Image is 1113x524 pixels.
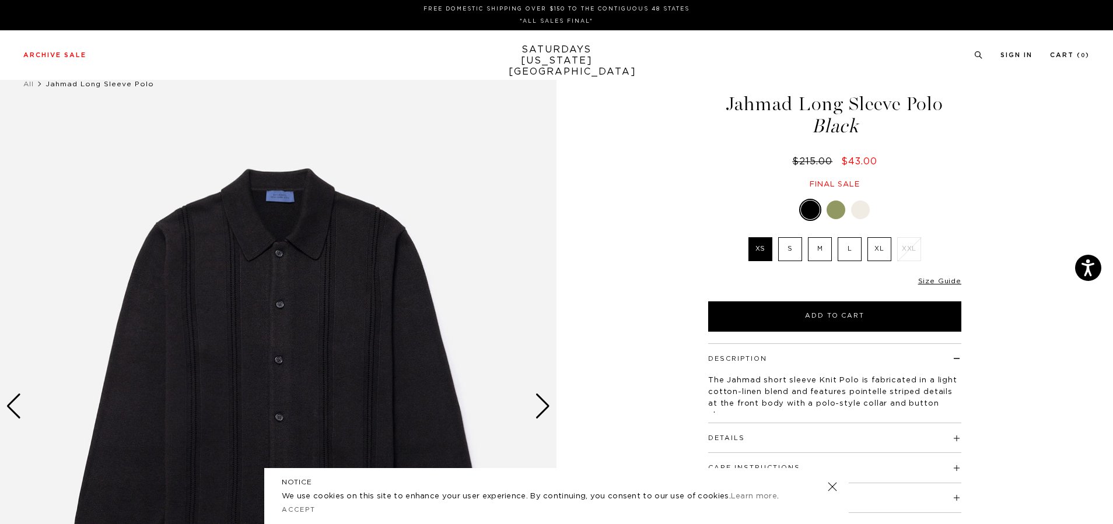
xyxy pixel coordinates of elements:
a: All [23,80,34,87]
a: SATURDAYS[US_STATE][GEOGRAPHIC_DATA] [509,44,605,78]
a: Cart (0) [1050,52,1090,58]
p: We use cookies on this site to enhance your user experience. By continuing, you consent to our us... [282,491,790,502]
label: XS [748,237,772,261]
del: $215.00 [792,157,837,166]
button: Add to Cart [708,301,961,332]
label: S [778,237,802,261]
h5: NOTICE [282,477,831,487]
p: FREE DOMESTIC SHIPPING OVER $150 TO THE CONTIGUOUS 48 STATES [28,5,1085,13]
p: The Jahmad short sleeve Knit Polo is fabricated in a light cotton-linen blend and features pointe... [708,375,961,421]
small: 0 [1081,53,1086,58]
a: Accept [282,507,316,513]
div: Previous slide [6,393,22,419]
h1: Jahmad Long Sleeve Polo [706,94,963,136]
span: Jahmad Long Sleeve Polo [45,80,154,87]
div: Final sale [706,180,963,189]
a: Learn more [731,493,777,500]
label: XL [867,237,891,261]
label: L [838,237,862,261]
p: *ALL SALES FINAL* [28,17,1085,26]
a: Sign In [1000,52,1032,58]
a: Size Guide [918,277,961,284]
span: $43.00 [841,157,877,166]
button: Details [708,435,745,441]
label: M [808,237,832,261]
div: Next slide [535,393,551,419]
button: Description [708,356,767,362]
a: Archive Sale [23,52,86,58]
button: Care Instructions [708,465,800,471]
span: Black [706,117,963,136]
